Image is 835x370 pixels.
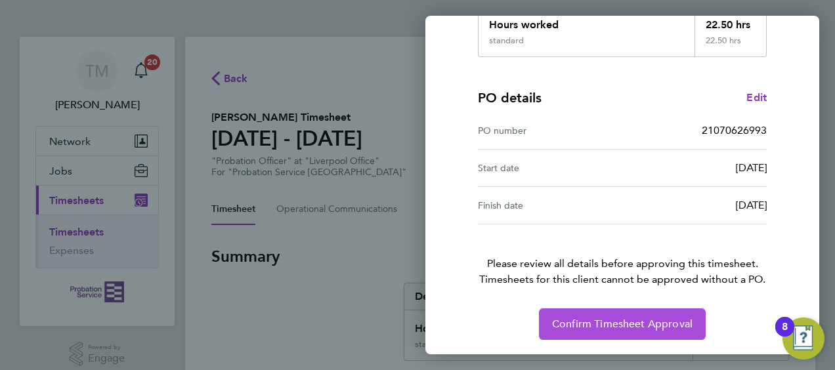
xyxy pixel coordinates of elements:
[702,124,767,136] span: 21070626993
[479,7,695,35] div: Hours worked
[622,197,767,213] div: [DATE]
[478,123,622,138] div: PO number
[782,327,788,344] div: 8
[782,318,824,360] button: Open Resource Center, 8 new notifications
[478,89,542,107] h4: PO details
[462,224,782,287] p: Please review all details before approving this timesheet.
[622,160,767,176] div: [DATE]
[478,160,622,176] div: Start date
[746,90,767,106] a: Edit
[695,35,767,56] div: 22.50 hrs
[552,318,693,331] span: Confirm Timesheet Approval
[489,35,524,46] div: standard
[462,272,782,287] span: Timesheets for this client cannot be approved without a PO.
[695,7,767,35] div: 22.50 hrs
[478,197,622,213] div: Finish date
[539,308,706,340] button: Confirm Timesheet Approval
[746,91,767,104] span: Edit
